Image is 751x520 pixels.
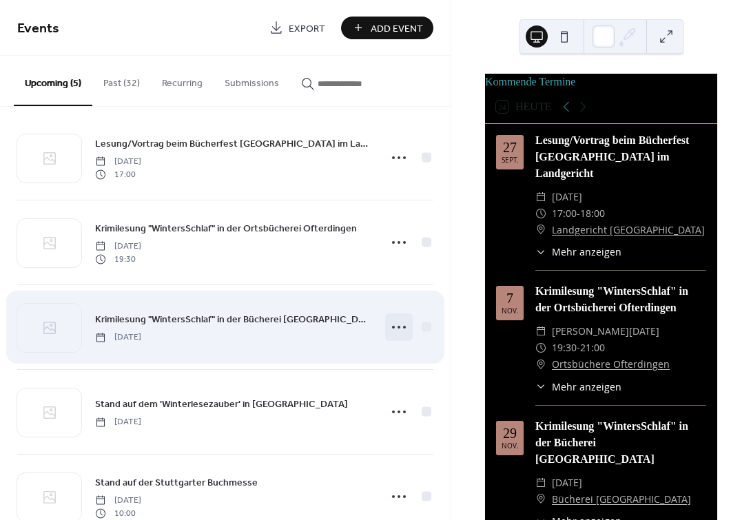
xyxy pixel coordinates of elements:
span: 18:00 [580,205,605,222]
div: ​ [535,379,546,394]
div: 27 [503,141,517,154]
span: Mehr anzeigen [552,245,621,259]
span: [DATE] [95,331,141,344]
span: [DATE] [552,189,582,205]
span: - [577,340,580,356]
div: Krimilesung "WintersSchlaf" in der Bücherei [GEOGRAPHIC_DATA] [535,418,706,468]
span: [DATE] [95,416,141,428]
div: Kommende Termine [485,74,717,90]
span: 17:00 [552,205,577,222]
a: Bücherei [GEOGRAPHIC_DATA] [552,491,691,508]
button: Recurring [151,56,214,105]
span: Mehr anzeigen [552,379,621,394]
div: Lesung/Vortrag beim Bücherfest [GEOGRAPHIC_DATA] im Landgericht [535,132,706,182]
div: ​ [535,222,546,238]
button: ​Mehr anzeigen [535,245,621,259]
span: [PERSON_NAME][DATE] [552,323,659,340]
div: ​ [535,340,546,356]
a: Krimilesung "WintersSchlaf" in der Bücherei [GEOGRAPHIC_DATA] [95,311,371,327]
a: Lesung/Vortrag beim Bücherfest [GEOGRAPHIC_DATA] im Landgericht [95,136,371,152]
div: ​ [535,356,546,373]
a: Export [259,17,336,39]
span: Stand auf der Stuttgarter Buchmesse [95,476,258,490]
span: - [577,205,580,222]
span: Add Event [371,21,423,36]
span: 10:00 [95,507,141,519]
div: 29 [503,426,517,440]
button: Past (32) [92,56,151,105]
div: ​ [535,323,546,340]
div: Nov. [502,308,519,315]
span: Krimilesung "WintersSchlaf" in der Bücherei [GEOGRAPHIC_DATA] [95,313,371,327]
div: ​ [535,245,546,259]
div: Nov. [502,443,519,450]
div: ​ [535,189,546,205]
button: Add Event [341,17,433,39]
span: 21:00 [580,340,605,356]
span: Krimilesung "WintersSchlaf" in der Ortsbücherei Ofterdingen [95,222,357,236]
span: Lesung/Vortrag beim Bücherfest [GEOGRAPHIC_DATA] im Landgericht [95,137,371,152]
a: Landgericht [GEOGRAPHIC_DATA] [552,222,705,238]
span: 17:00 [95,168,141,180]
span: [DATE] [552,475,582,491]
button: Submissions [214,56,290,105]
span: Stand auf dem 'Winterlesezauber' in [GEOGRAPHIC_DATA] [95,397,348,412]
span: 19:30 [552,340,577,356]
div: ​ [535,491,546,508]
span: Events [17,15,59,42]
a: Stand auf der Stuttgarter Buchmesse [95,475,258,490]
div: ​ [535,205,546,222]
div: Sept. [502,157,519,164]
button: ​Mehr anzeigen [535,379,621,394]
div: ​ [535,475,546,491]
span: [DATE] [95,156,141,168]
span: 19:30 [95,253,141,265]
a: Krimilesung "WintersSchlaf" in der Ortsbücherei Ofterdingen [95,220,357,236]
span: Export [289,21,325,36]
div: 7 [506,291,513,305]
button: Upcoming (5) [14,56,92,106]
span: [DATE] [95,240,141,253]
a: Ortsbüchere Ofterdingen [552,356,670,373]
span: [DATE] [95,495,141,507]
a: Stand auf dem 'Winterlesezauber' in [GEOGRAPHIC_DATA] [95,396,348,412]
div: Krimilesung "WintersSchlaf" in der Ortsbücherei Ofterdingen [535,283,706,316]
